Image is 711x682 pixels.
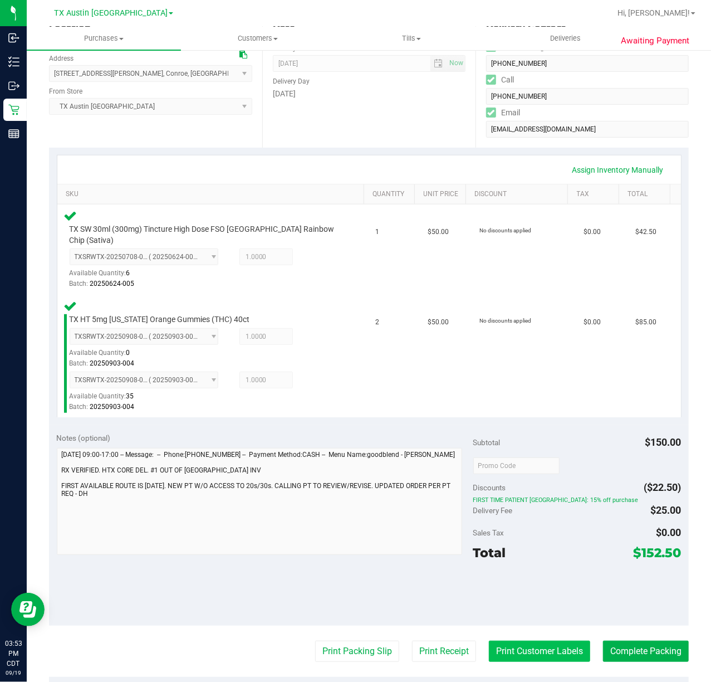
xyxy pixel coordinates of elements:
[627,190,665,199] a: Total
[486,72,514,88] label: Call
[376,317,380,328] span: 2
[49,53,73,64] label: Address
[489,641,590,662] button: Print Customer Labels
[5,669,22,677] p: 09/19
[5,639,22,669] p: 03:53 PM CDT
[577,190,615,199] a: Tax
[8,32,19,43] inline-svg: Inbound
[8,80,19,91] inline-svg: Outbound
[182,33,335,43] span: Customers
[11,593,45,626] iframe: Resource center
[583,317,601,328] span: $0.00
[486,105,520,121] label: Email
[635,227,656,237] span: $42.50
[90,403,135,411] span: 20250903-004
[489,27,643,50] a: Deliveries
[70,345,226,367] div: Available Quantity:
[621,35,690,47] span: Awaiting Payment
[126,392,134,400] span: 35
[57,433,111,442] span: Notes (optional)
[473,478,506,498] span: Discounts
[372,190,410,199] a: Quantity
[474,190,563,199] a: Discount
[635,317,656,328] span: $85.00
[428,227,449,237] span: $50.00
[473,438,501,447] span: Subtotal
[90,359,135,367] span: 20250903-004
[181,27,335,50] a: Customers
[335,33,488,43] span: Tills
[486,55,689,72] input: Format: (999) 999-9999
[315,641,399,662] button: Print Packing Slip
[473,457,560,474] input: Promo Code
[473,528,504,537] span: Sales Tax
[8,128,19,139] inline-svg: Reports
[634,545,681,561] span: $152.50
[479,227,531,233] span: No discounts applied
[335,27,489,50] a: Tills
[8,56,19,67] inline-svg: Inventory
[428,317,449,328] span: $50.00
[273,76,310,86] label: Delivery Day
[126,349,130,357] span: 0
[486,88,689,105] input: Format: (999) 999-9999
[70,403,89,411] span: Batch:
[535,33,596,43] span: Deliveries
[656,527,681,538] span: $0.00
[473,496,681,504] span: FIRST TIME PATIENT [GEOGRAPHIC_DATA]: 15% off purchase
[273,88,465,100] div: [DATE]
[603,641,689,662] button: Complete Packing
[617,8,690,17] span: Hi, [PERSON_NAME]!
[70,359,89,367] span: Batch:
[583,227,601,237] span: $0.00
[412,641,476,662] button: Print Receipt
[239,49,247,61] div: Copy address to clipboard
[70,280,89,288] span: Batch:
[424,190,462,199] a: Unit Price
[27,33,181,43] span: Purchases
[27,27,181,50] a: Purchases
[49,86,82,96] label: From Store
[70,314,250,325] span: TX HT 5mg [US_STATE] Orange Gummies (THC) 40ct
[376,227,380,237] span: 1
[8,104,19,115] inline-svg: Retail
[479,318,531,324] span: No discounts applied
[651,504,681,516] span: $25.00
[70,265,226,287] div: Available Quantity:
[66,190,359,199] a: SKU
[473,545,506,561] span: Total
[54,8,168,18] span: TX Austin [GEOGRAPHIC_DATA]
[90,280,135,288] span: 20250624-005
[644,481,681,493] span: ($22.50)
[565,160,671,179] a: Assign Inventory Manually
[70,224,338,245] span: TX SW 30ml (300mg) Tincture High Dose FSO [GEOGRAPHIC_DATA] Rainbow Chip (Sativa)
[645,436,681,448] span: $150.00
[126,269,130,277] span: 6
[70,388,226,410] div: Available Quantity:
[473,506,513,515] span: Delivery Fee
